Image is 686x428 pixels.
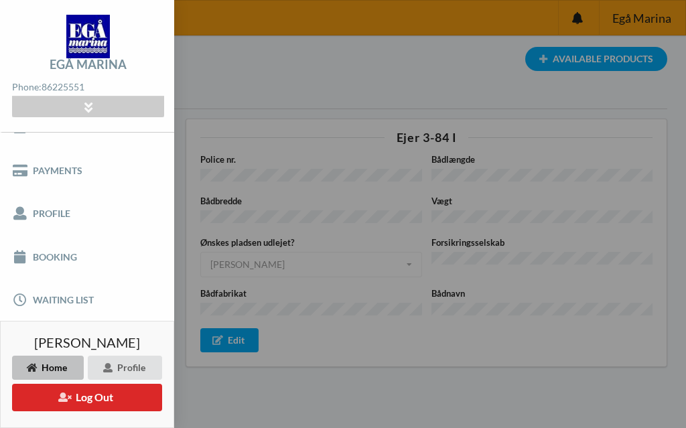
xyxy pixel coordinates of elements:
[34,336,140,349] span: [PERSON_NAME]
[50,58,127,70] div: Egå Marina
[42,81,84,92] strong: 86225551
[12,78,163,96] div: Phone:
[12,356,84,380] div: Home
[88,356,162,380] div: Profile
[66,15,110,58] img: logo
[12,384,162,411] button: Log Out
